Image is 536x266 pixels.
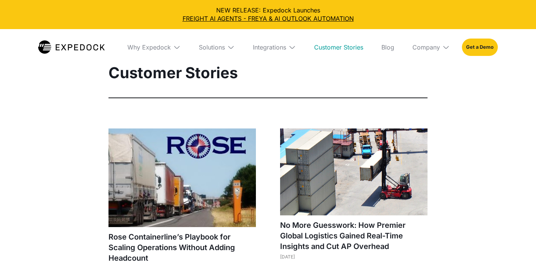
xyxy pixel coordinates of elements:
div: Integrations [253,43,286,51]
h1: Rose Containerline’s Playbook for Scaling Operations Without Adding Headcount [108,232,256,263]
a: FREIGHT AI AGENTS - FREYA & AI OUTLOOK AUTOMATION [6,14,530,23]
a: Customer Stories [308,29,369,65]
div: Company [412,43,440,51]
div: NEW RELEASE: Expedock Launches [6,6,530,23]
h1: No More Guesswork: How Premier Global Logistics Gained Real-Time Insights and Cut AP Overhead [280,220,428,252]
a: Get a Demo [462,39,498,56]
h1: Customer Stories [108,63,428,82]
div: Solutions [199,43,225,51]
a: Blog [375,29,400,65]
div: [DATE] [280,254,428,260]
div: Why Expedock [127,43,171,51]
